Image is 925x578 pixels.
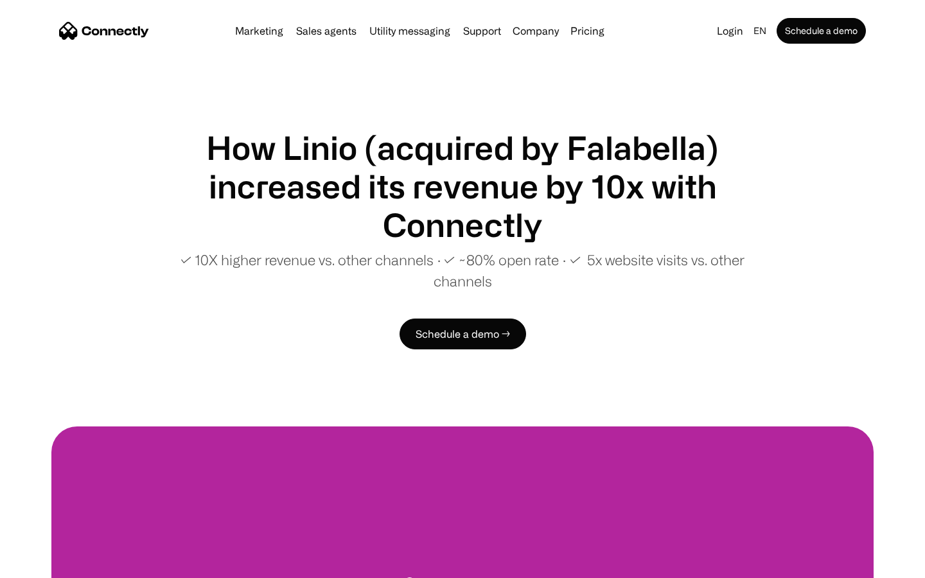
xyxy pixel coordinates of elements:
[400,319,526,349] a: Schedule a demo →
[513,22,559,40] div: Company
[13,554,77,574] aside: Language selected: English
[712,22,748,40] a: Login
[154,128,771,244] h1: How Linio (acquired by Falabella) increased its revenue by 10x with Connectly
[364,26,455,36] a: Utility messaging
[458,26,506,36] a: Support
[565,26,610,36] a: Pricing
[154,249,771,292] p: ✓ 10X higher revenue vs. other channels ∙ ✓ ~80% open rate ∙ ✓ 5x website visits vs. other channels
[753,22,766,40] div: en
[777,18,866,44] a: Schedule a demo
[230,26,288,36] a: Marketing
[26,556,77,574] ul: Language list
[291,26,362,36] a: Sales agents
